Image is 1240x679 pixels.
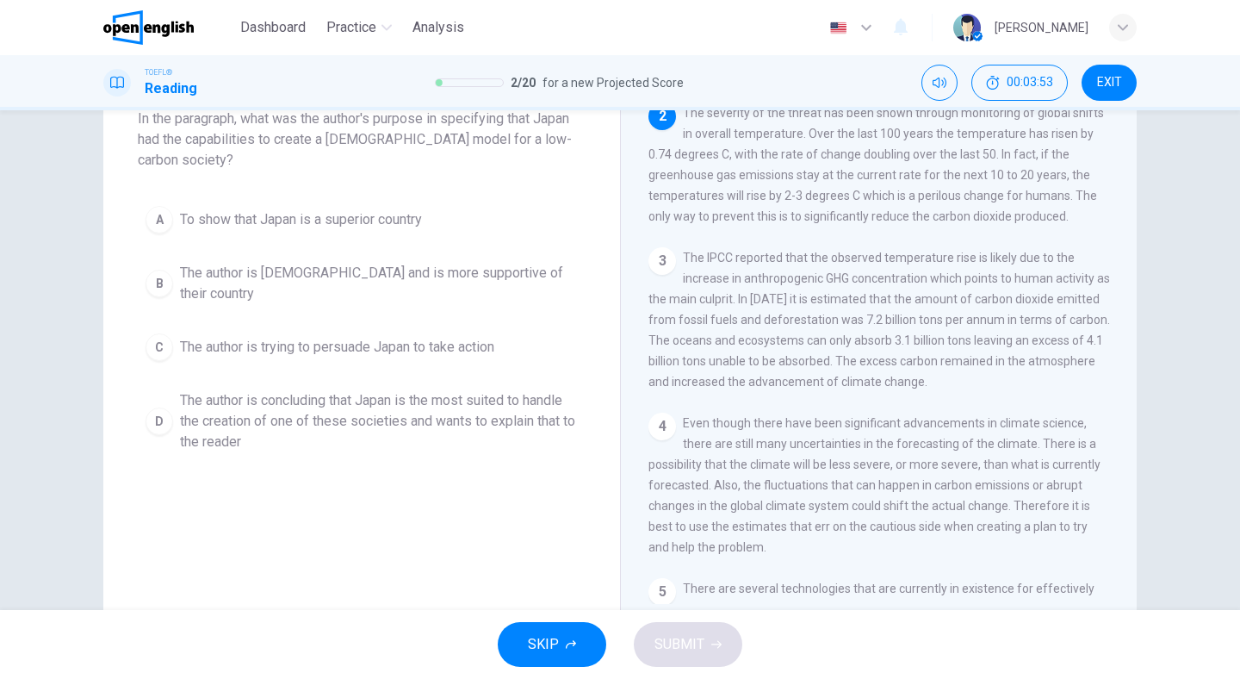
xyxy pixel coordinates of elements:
[1097,76,1122,90] span: EXIT
[233,12,313,43] button: Dashboard
[180,337,494,358] span: The author is trying to persuade Japan to take action
[1007,76,1053,90] span: 00:03:53
[138,326,586,369] button: CThe author is trying to persuade Japan to take action
[146,206,173,234] div: A
[138,198,586,241] button: ATo show that Japan is a superior country
[406,12,471,43] button: Analysis
[648,416,1100,554] span: Even though there have been significant advancements in climate science, there are still many unc...
[240,17,306,38] span: Dashboard
[138,383,586,460] button: DThe author is concluding that Japan is the most suited to handle the creation of one of these so...
[648,578,676,606] div: 5
[528,632,559,657] span: SKIP
[498,622,606,667] button: SKIP
[1082,65,1137,101] button: EXIT
[180,263,578,304] span: The author is [DEMOGRAPHIC_DATA] and is more supportive of their country
[648,247,676,275] div: 3
[145,66,172,78] span: TOEFL®
[138,255,586,312] button: BThe author is [DEMOGRAPHIC_DATA] and is more supportive of their country
[180,390,578,452] span: The author is concluding that Japan is the most suited to handle the creation of one of these soc...
[145,78,197,99] h1: Reading
[953,14,981,41] img: Profile picture
[921,65,958,101] div: Mute
[146,270,173,297] div: B
[648,251,1110,389] span: The IPCC reported that the observed temperature rise is likely due to the increase in anthropogen...
[828,22,849,34] img: en
[648,103,676,130] div: 2
[319,12,399,43] button: Practice
[138,109,586,171] span: In the paragraph, what was the author's purpose in specifying that Japan had the capabilities to ...
[648,413,676,440] div: 4
[103,10,233,45] a: OpenEnglish logo
[971,65,1068,101] button: 00:03:53
[326,17,376,38] span: Practice
[511,72,536,93] span: 2 / 20
[146,408,173,435] div: D
[971,65,1068,101] div: Hide
[146,333,173,361] div: C
[180,209,422,230] span: To show that Japan is a superior country
[103,10,194,45] img: OpenEnglish logo
[995,17,1088,38] div: [PERSON_NAME]
[542,72,684,93] span: for a new Projected Score
[412,17,464,38] span: Analysis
